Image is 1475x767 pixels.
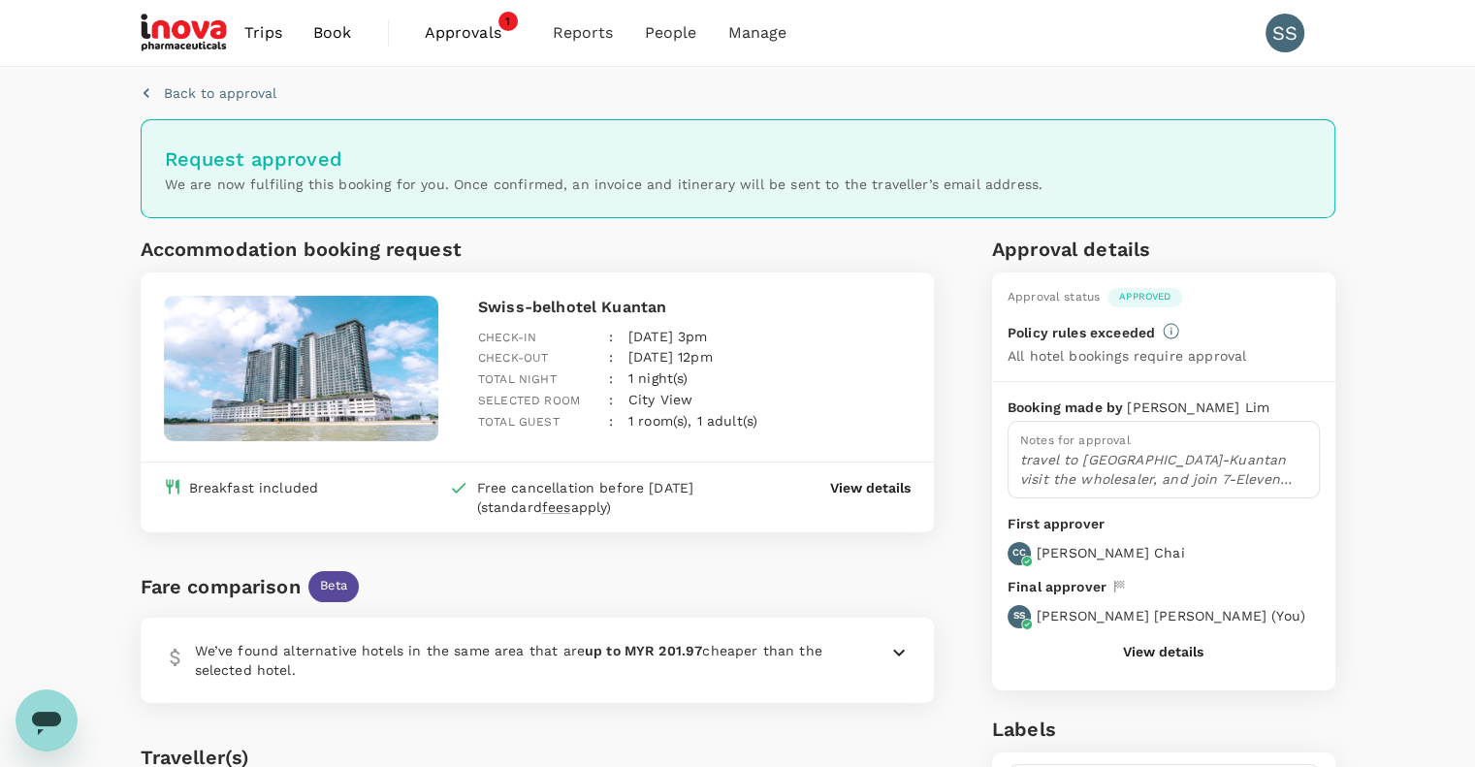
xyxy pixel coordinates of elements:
[498,12,518,31] span: 1
[1123,644,1203,659] button: View details
[593,311,613,348] div: :
[1107,290,1182,304] span: Approved
[1037,606,1305,625] p: [PERSON_NAME] [PERSON_NAME] ( You )
[244,21,282,45] span: Trips
[553,21,614,45] span: Reports
[1008,346,1246,366] p: All hotel bookings require approval
[628,390,692,409] p: City View
[628,368,689,388] p: 1 night(s)
[165,175,1311,194] p: We are now fulfiling this booking for you. Once confirmed, an invoice and itinerary will be sent ...
[425,21,522,45] span: Approvals
[992,714,1335,745] h6: Labels
[645,21,697,45] span: People
[1013,609,1025,623] p: SS
[313,21,352,45] span: Book
[593,374,613,411] div: :
[593,396,613,432] div: :
[1008,288,1100,307] div: Approval status
[992,234,1335,265] h6: Approval details
[141,234,533,265] h6: Accommodation booking request
[1127,398,1269,417] p: [PERSON_NAME] Lim
[164,83,276,103] p: Back to approval
[1037,543,1185,562] p: [PERSON_NAME] Chai
[478,415,560,429] span: Total guest
[830,478,911,497] button: View details
[1008,323,1155,342] p: Policy rules exceeded
[195,641,841,680] p: We’ve found alternative hotels in the same area that are cheaper than the selected hotel.
[141,12,230,54] img: iNova Pharmaceuticals
[542,499,571,515] span: fees
[478,372,557,386] span: Total night
[593,332,613,368] div: :
[141,83,276,103] button: Back to approval
[585,643,702,658] b: up to MYR 201.97
[1008,398,1127,417] p: Booking made by
[628,347,713,367] p: [DATE] 12pm
[308,577,360,595] span: Beta
[1020,450,1307,489] p: travel to [GEOGRAPHIC_DATA]-Kuantan visit the wholesaler, and join 7-Eleven CME
[478,394,580,407] span: Selected room
[1020,433,1131,447] span: Notes for approval
[628,327,708,346] p: [DATE] 3pm
[165,144,1311,175] h6: Request approved
[628,411,757,431] p: 1 room(s), 1 adult(s)
[189,478,319,497] div: Breakfast included
[164,296,439,441] img: hotel
[1012,546,1026,559] p: CC
[593,353,613,390] div: :
[1008,514,1320,534] p: First approver
[478,351,548,365] span: Check-out
[476,478,752,517] div: Free cancellation before [DATE] (standard apply)
[1008,577,1106,597] p: Final approver
[727,21,786,45] span: Manage
[1266,14,1304,52] div: SS
[478,331,536,344] span: Check-in
[141,571,301,602] div: Fare comparison
[478,296,911,319] p: Swiss-belhotel Kuantan
[16,689,78,751] iframe: Button to launch messaging window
